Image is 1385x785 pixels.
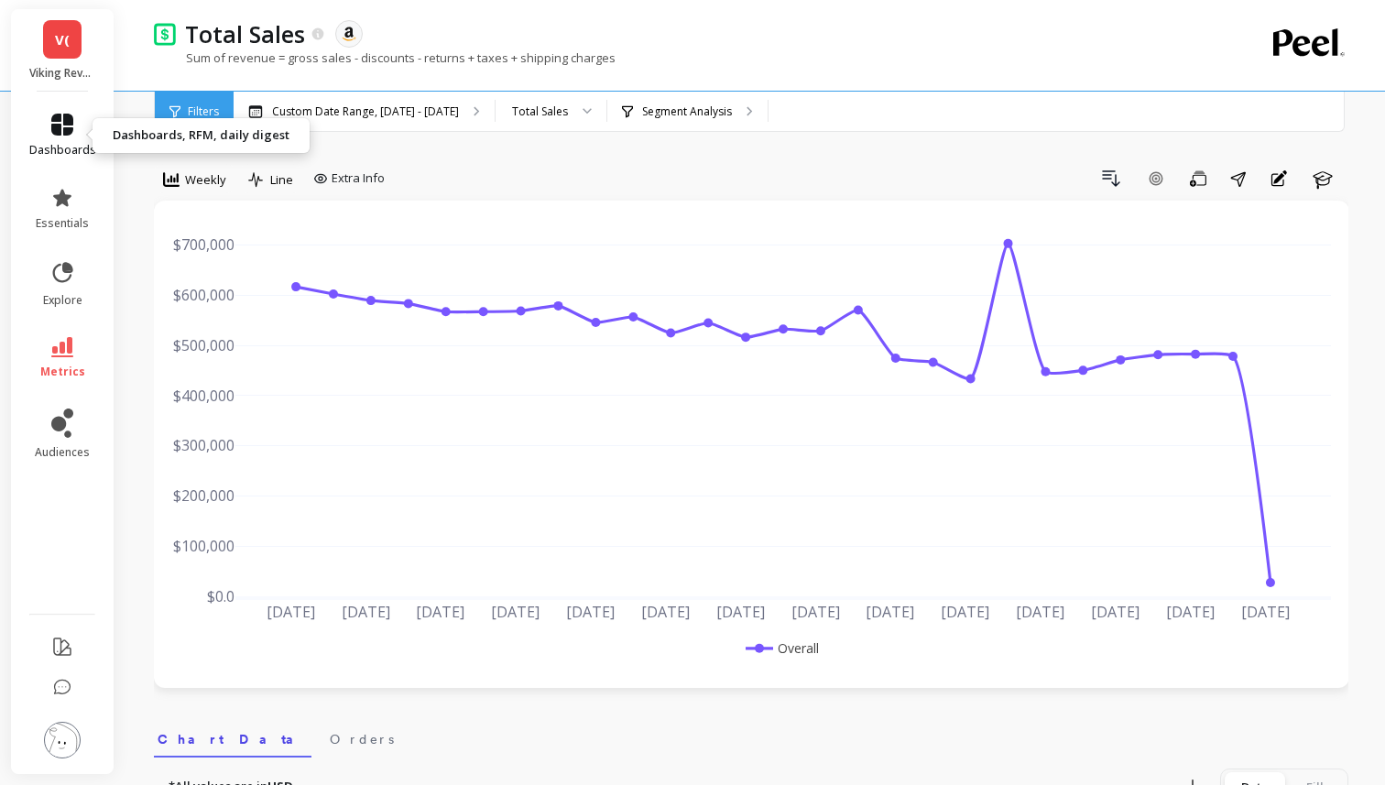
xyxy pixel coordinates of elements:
[29,143,96,158] span: dashboards
[642,104,732,119] p: Segment Analysis
[341,26,357,42] img: api.amazon.svg
[36,216,89,231] span: essentials
[44,722,81,758] img: profile picture
[512,103,568,120] div: Total Sales
[35,445,90,460] span: audiences
[272,104,459,119] p: Custom Date Range, [DATE] - [DATE]
[332,169,385,188] span: Extra Info
[185,171,226,189] span: Weekly
[154,49,616,66] p: Sum of revenue = gross sales - discounts - returns + taxes + shipping charges
[158,730,308,748] span: Chart Data
[270,171,293,189] span: Line
[154,22,176,45] img: header icon
[330,730,394,748] span: Orders
[154,715,1348,758] nav: Tabs
[55,29,70,50] span: V(
[43,293,82,308] span: explore
[40,365,85,379] span: metrics
[185,18,305,49] p: Total Sales
[29,66,96,81] p: Viking Revolution (Essor)
[188,104,219,119] span: Filters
